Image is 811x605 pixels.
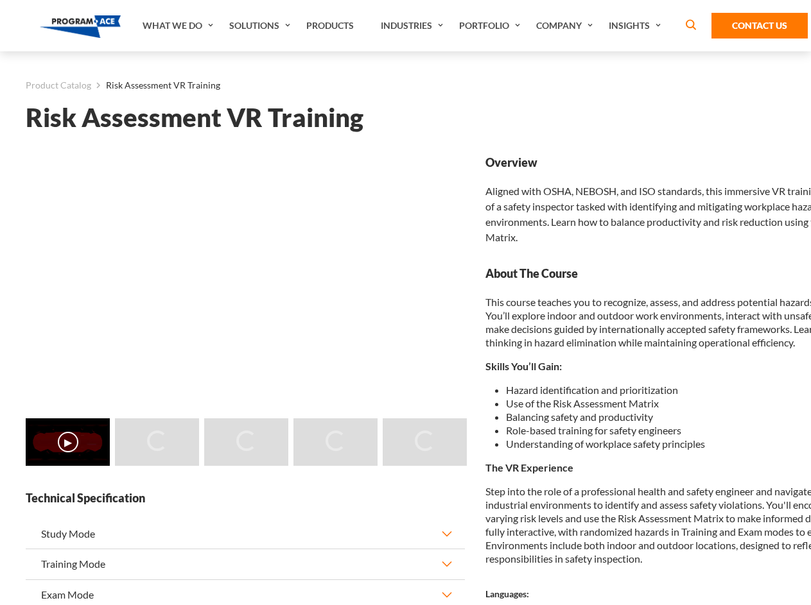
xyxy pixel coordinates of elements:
[711,13,808,38] a: Contact Us
[91,77,220,94] li: Risk Assessment VR Training
[26,519,465,549] button: Study Mode
[40,15,121,38] img: Program-Ace
[26,418,110,466] img: Risk Assessment VR Training - Video 0
[26,490,465,506] strong: Technical Specification
[26,155,465,402] iframe: Risk Assessment VR Training - Video 0
[485,588,529,599] strong: Languages:
[26,77,91,94] a: Product Catalog
[58,432,78,452] button: ▶
[26,549,465,579] button: Training Mode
